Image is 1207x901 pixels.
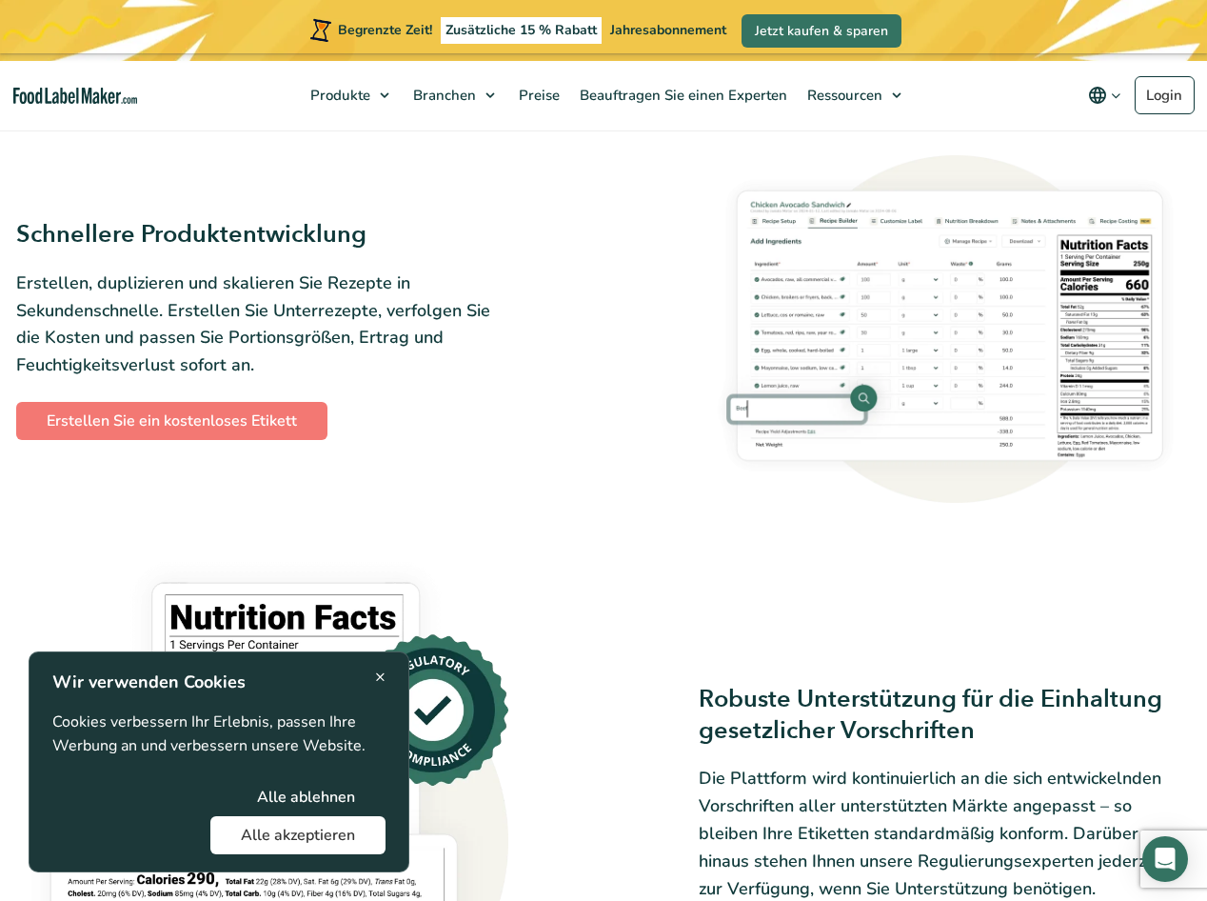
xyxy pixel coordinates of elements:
div: Öffnen Sie den Intercom Messenger [1142,836,1188,882]
button: Alle ablehnen [227,778,386,816]
font: Login [1146,86,1182,105]
font: Schnellere Produktentwicklung [16,218,366,250]
font: Ressourcen [807,86,882,105]
font: Erstellen, duplizieren und skalieren Sie Rezepte in Sekundenschnelle. Erstellen Sie Unterrezepte,... [16,271,490,376]
font: Alle akzeptieren [241,825,355,846]
font: Preise [519,86,560,105]
a: Branchen [404,61,505,130]
a: Login [1135,76,1195,114]
a: Ressourcen [798,61,911,130]
font: × [375,665,386,688]
a: Produkte [301,61,399,130]
button: Alle akzeptieren [210,816,386,854]
a: Beauftragen Sie einen Experten [570,61,793,130]
a: Erstellen Sie ein kostenloses Etikett [16,402,327,440]
font: Beauftragen Sie einen Experten [580,86,787,105]
font: Wir verwenden Cookies [52,671,246,693]
font: Robuste Unterstützung für die Einhaltung gesetzlicher Vorschriften [699,683,1162,747]
a: Preise [509,61,565,130]
font: Produkte [310,86,370,105]
font: Branchen [413,86,476,105]
font: Erstellen Sie ein kostenloses Etikett [47,410,297,431]
font: Die Plattform wird kontinuierlich an die sich entwickelnden Vorschriften aller unterstützten Märk... [699,767,1166,899]
font: Alle ablehnen [257,787,355,808]
font: Cookies verbessern Ihr Erlebnis, passen Ihre Werbung an und verbessern unsere Website. [52,711,366,757]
